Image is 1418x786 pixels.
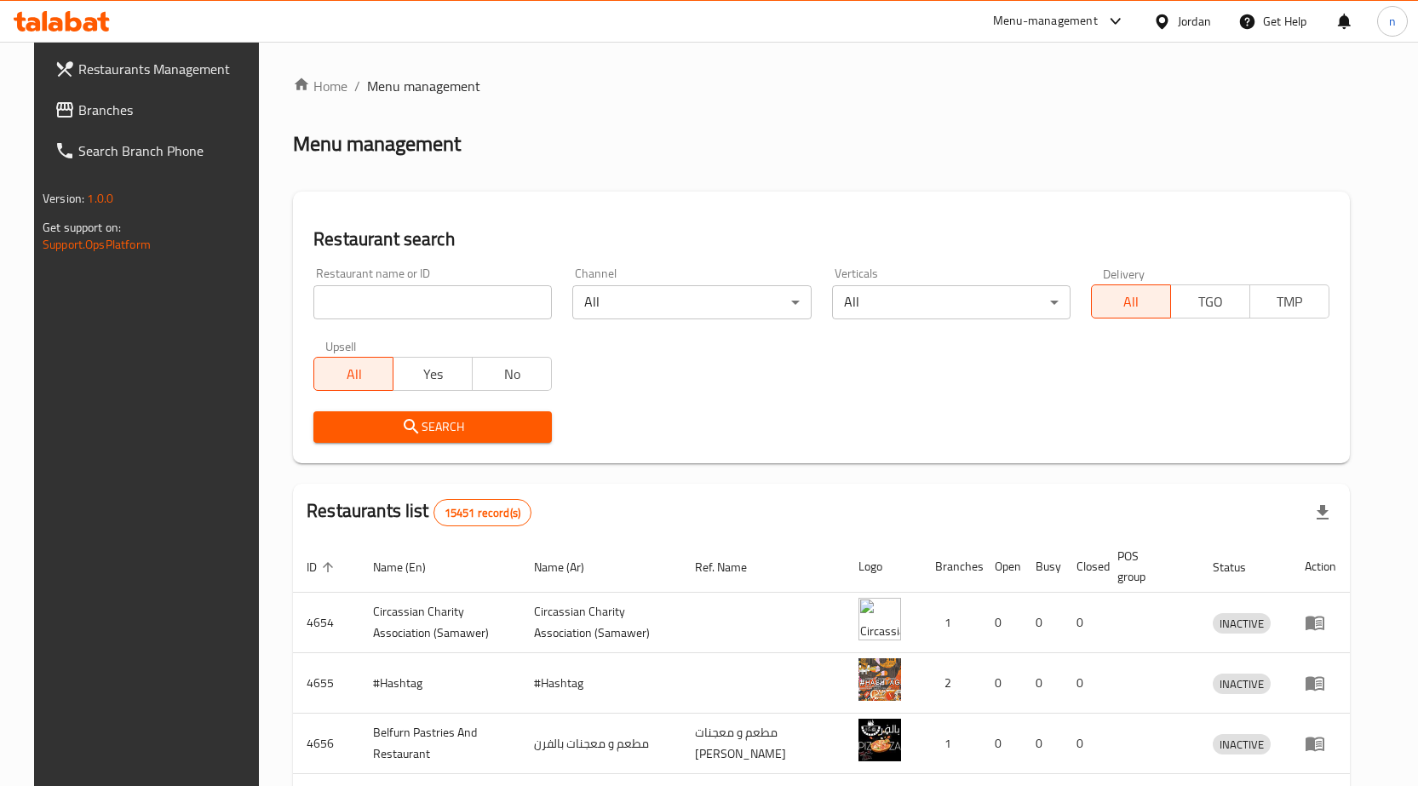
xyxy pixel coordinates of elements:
[43,187,84,209] span: Version:
[981,714,1022,774] td: 0
[1302,492,1343,533] div: Export file
[858,598,901,640] img: ​Circassian ​Charity ​Association​ (Samawer)
[981,653,1022,714] td: 0
[1022,653,1063,714] td: 0
[1213,613,1271,634] div: INACTIVE
[78,141,257,161] span: Search Branch Phone
[307,557,339,577] span: ID
[1099,290,1164,314] span: All
[1103,267,1145,279] label: Delivery
[359,714,520,774] td: Belfurn Pastries And Restaurant
[327,416,538,438] span: Search
[993,11,1098,32] div: Menu-management
[921,593,981,653] td: 1
[1213,735,1271,754] span: INACTIVE
[472,357,552,391] button: No
[313,285,552,319] input: Search for restaurant name or ID..
[293,76,1350,96] nav: breadcrumb
[981,541,1022,593] th: Open
[313,357,393,391] button: All
[1213,734,1271,754] div: INACTIVE
[1022,593,1063,653] td: 0
[293,593,359,653] td: 4654
[1063,593,1104,653] td: 0
[1117,546,1179,587] span: POS group
[321,362,387,387] span: All
[1291,541,1350,593] th: Action
[78,59,257,79] span: Restaurants Management
[520,593,681,653] td: ​Circassian ​Charity ​Association​ (Samawer)
[359,653,520,714] td: #Hashtag
[981,593,1022,653] td: 0
[400,362,466,387] span: Yes
[1305,612,1336,633] div: Menu
[1389,12,1396,31] span: n
[293,130,461,158] h2: Menu management
[293,76,347,96] a: Home
[1170,284,1250,318] button: TGO
[359,593,520,653] td: ​Circassian ​Charity ​Association​ (Samawer)
[520,714,681,774] td: مطعم و معجنات بالفرن
[87,187,113,209] span: 1.0.0
[921,714,981,774] td: 1
[520,653,681,714] td: #Hashtag
[367,76,480,96] span: Menu management
[1305,733,1336,754] div: Menu
[433,499,531,526] div: Total records count
[313,227,1329,252] h2: Restaurant search
[1213,614,1271,634] span: INACTIVE
[1022,714,1063,774] td: 0
[1022,541,1063,593] th: Busy
[41,49,271,89] a: Restaurants Management
[325,340,357,352] label: Upsell
[41,89,271,130] a: Branches
[1213,674,1271,694] span: INACTIVE
[354,76,360,96] li: /
[921,541,981,593] th: Branches
[845,541,921,593] th: Logo
[1178,12,1211,31] div: Jordan
[307,498,531,526] h2: Restaurants list
[479,362,545,387] span: No
[534,557,606,577] span: Name (Ar)
[293,653,359,714] td: 4655
[695,557,769,577] span: Ref. Name
[1063,541,1104,593] th: Closed
[1063,653,1104,714] td: 0
[1063,714,1104,774] td: 0
[1257,290,1323,314] span: TMP
[1249,284,1329,318] button: TMP
[293,714,359,774] td: 4656
[832,285,1071,319] div: All
[43,233,151,255] a: Support.OpsPlatform
[1091,284,1171,318] button: All
[43,216,121,238] span: Get support on:
[78,100,257,120] span: Branches
[1213,674,1271,694] div: INACTIVE
[921,653,981,714] td: 2
[681,714,845,774] td: مطعم و معجنات [PERSON_NAME]
[1178,290,1243,314] span: TGO
[1305,673,1336,693] div: Menu
[1213,557,1268,577] span: Status
[41,130,271,171] a: Search Branch Phone
[393,357,473,391] button: Yes
[434,505,531,521] span: 15451 record(s)
[858,719,901,761] img: Belfurn Pastries And Restaurant
[313,411,552,443] button: Search
[858,658,901,701] img: #Hashtag
[373,557,448,577] span: Name (En)
[572,285,811,319] div: All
